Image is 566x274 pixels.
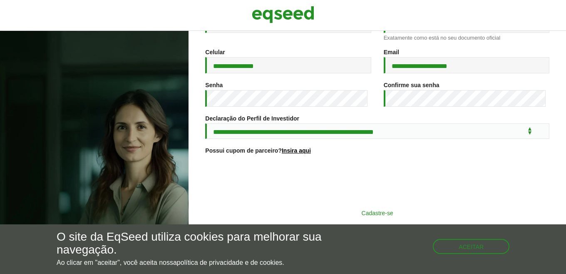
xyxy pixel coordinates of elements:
[269,205,486,221] button: Cadastre-se
[57,259,328,266] p: Ao clicar em "aceitar", você aceita nossa .
[205,82,223,88] label: Senha
[384,49,399,55] label: Email
[205,49,225,55] label: Celular
[384,35,549,40] div: Exatamente como está no seu documento oficial
[205,116,299,121] label: Declaração do Perfil de Investidor
[433,239,509,254] button: Aceitar
[205,148,311,153] label: Possui cupom de parceiro?
[252,4,314,25] img: EqSeed Logo
[314,164,441,196] iframe: reCAPTCHA
[57,231,328,256] h5: O site da EqSeed utiliza cookies para melhorar sua navegação.
[282,148,311,153] a: Insira aqui
[177,259,283,266] a: política de privacidade e de cookies
[384,82,439,88] label: Confirme sua senha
